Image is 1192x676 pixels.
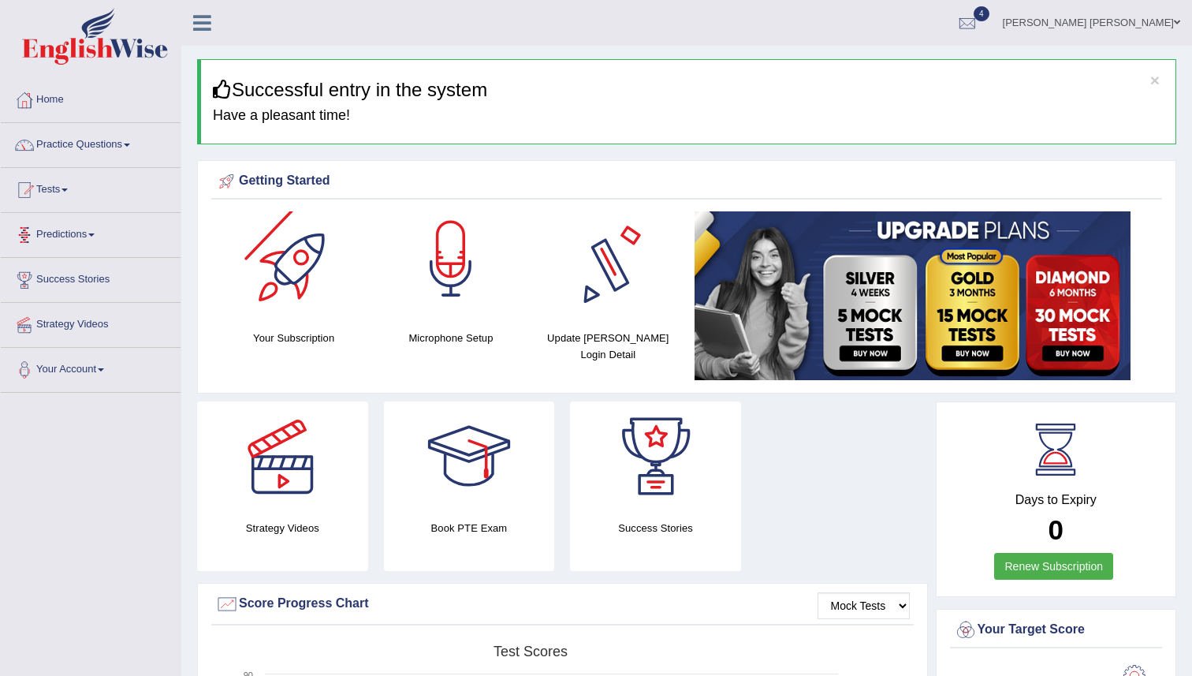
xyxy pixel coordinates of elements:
[538,330,679,363] h4: Update [PERSON_NAME] Login Detail
[215,170,1158,193] div: Getting Started
[494,644,568,659] tspan: Test scores
[974,6,989,21] span: 4
[1150,72,1160,88] button: ×
[954,618,1159,642] div: Your Target Score
[994,553,1113,580] a: Renew Subscription
[223,330,364,346] h4: Your Subscription
[1,123,181,162] a: Practice Questions
[570,520,741,536] h4: Success Stories
[1,213,181,252] a: Predictions
[213,108,1164,124] h4: Have a pleasant time!
[1,348,181,387] a: Your Account
[215,592,910,616] div: Score Progress Chart
[1,303,181,342] a: Strategy Videos
[1049,514,1063,545] b: 0
[384,520,555,536] h4: Book PTE Exam
[1,78,181,118] a: Home
[213,80,1164,100] h3: Successful entry in the system
[380,330,521,346] h4: Microphone Setup
[1,258,181,297] a: Success Stories
[695,211,1131,380] img: small5.jpg
[197,520,368,536] h4: Strategy Videos
[954,493,1159,507] h4: Days to Expiry
[1,168,181,207] a: Tests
